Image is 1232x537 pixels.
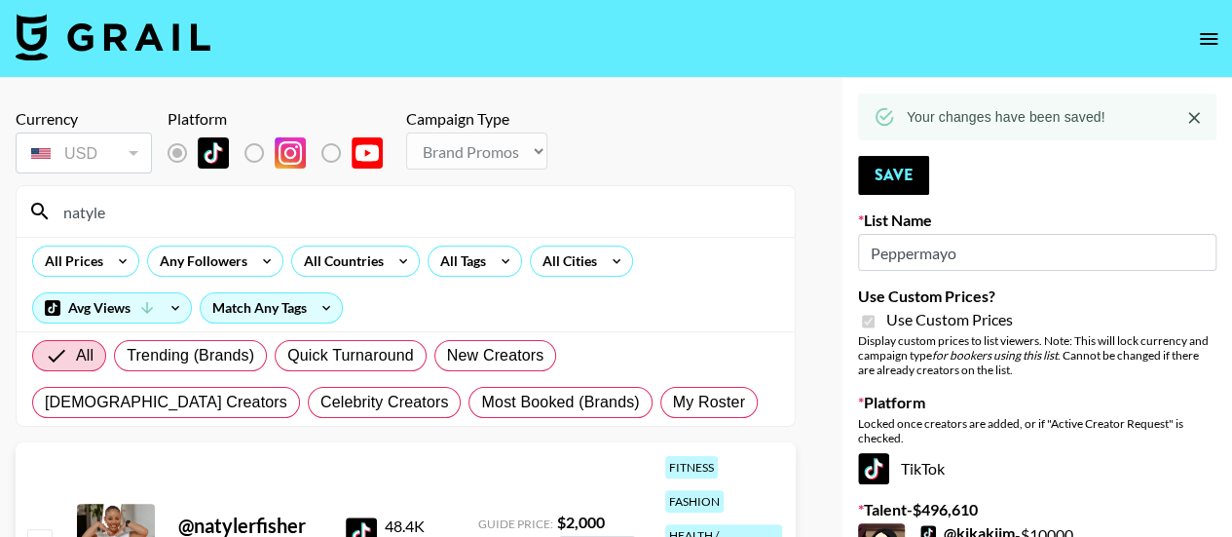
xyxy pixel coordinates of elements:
span: New Creators [447,344,544,367]
img: YouTube [352,137,383,169]
div: TikTok [858,453,1216,484]
span: Use Custom Prices [886,310,1013,329]
em: for bookers using this list [932,348,1058,363]
div: fitness [665,456,718,479]
span: Quick Turnaround [287,344,414,367]
label: Platform [858,393,1216,412]
div: Currency is locked to USD [16,129,152,177]
div: 48.4K [385,517,455,536]
strong: $ 2,000 [557,513,605,531]
div: List locked to TikTok. [168,133,398,173]
span: My Roster [673,391,745,414]
button: open drawer [1189,19,1228,58]
div: USD [19,136,148,171]
label: Talent - $ 496,610 [858,500,1216,519]
span: Most Booked (Brands) [481,391,639,414]
label: List Name [858,211,1216,230]
img: Grail Talent [16,14,210,60]
button: Save [858,156,929,195]
div: fashion [665,490,724,513]
div: Campaign Type [406,109,547,129]
div: Your changes have been saved! [907,99,1105,134]
img: TikTok [858,453,889,484]
input: Search by User Name [52,196,783,227]
span: Trending (Brands) [127,344,254,367]
div: Avg Views [33,293,191,323]
span: [DEMOGRAPHIC_DATA] Creators [45,391,287,414]
span: All [76,344,93,367]
button: Close [1179,103,1209,133]
div: Currency [16,109,152,129]
div: All Prices [33,247,107,276]
div: All Countries [292,247,388,276]
div: All Cities [531,247,601,276]
label: Use Custom Prices? [858,287,1216,306]
span: Guide Price: [478,517,553,531]
div: Display custom prices to list viewers. Note: This will lock currency and campaign type . Cannot b... [858,333,1216,377]
div: Match Any Tags [201,293,342,323]
img: Instagram [275,137,306,169]
span: Celebrity Creators [320,391,449,414]
div: Platform [168,109,398,129]
div: All Tags [429,247,490,276]
img: TikTok [198,137,229,169]
div: Any Followers [148,247,251,276]
div: Locked once creators are added, or if "Active Creator Request" is checked. [858,416,1216,445]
